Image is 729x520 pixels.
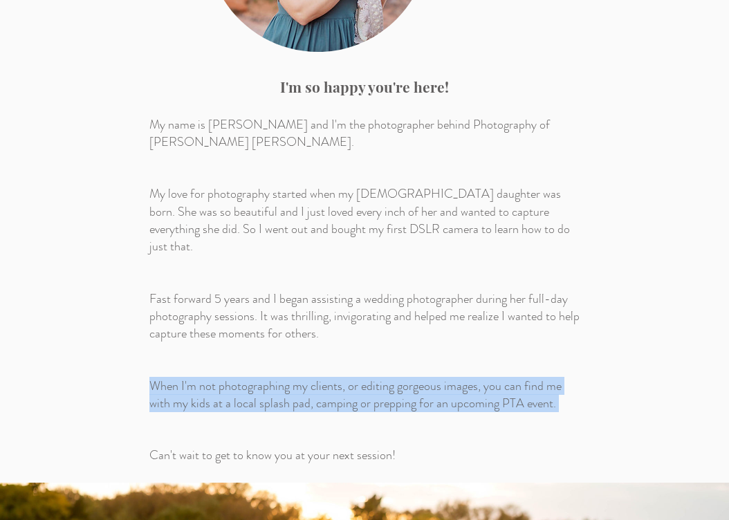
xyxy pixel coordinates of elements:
p: My love for photography started when my [DEMOGRAPHIC_DATA] daughter was born. She was so beautifu... [149,185,580,255]
p: My name is [PERSON_NAME] and I'm the photographer behind Photography of [PERSON_NAME] [PERSON_NAME]. [149,116,580,151]
p: Fast forward 5 years and I began assisting a wedding photographer during her full-day photography... [149,290,580,343]
p: Can't wait to get to know you at your next session! [149,447,580,464]
p: When I'm not photographing my clients, or editing gorgeous images, you can find me with my kids a... [149,378,580,412]
iframe: Wix Chat [664,455,729,520]
span: I'm so happy you're here! [280,77,449,96]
